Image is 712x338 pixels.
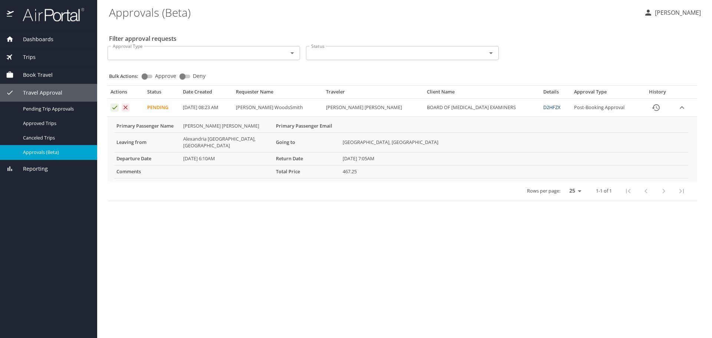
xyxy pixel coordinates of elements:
[424,99,540,117] td: BOARD OF [MEDICAL_DATA] EXAMINERS
[287,48,297,58] button: Open
[180,89,233,98] th: Date Created
[108,89,144,98] th: Actions
[180,99,233,117] td: [DATE] 08:23 AM
[155,73,176,79] span: Approve
[340,152,688,165] td: [DATE] 7:05AM
[273,132,340,152] th: Going to
[14,165,48,173] span: Reporting
[14,89,62,97] span: Travel Approval
[340,165,688,178] td: 467.25
[7,7,14,22] img: icon-airportal.png
[323,99,424,117] td: [PERSON_NAME] [PERSON_NAME]
[596,188,612,193] p: 1-1 of 1
[122,104,130,112] button: Deny request
[653,8,701,17] p: [PERSON_NAME]
[14,71,53,79] span: Book Travel
[144,89,180,98] th: Status
[563,185,584,196] select: rows per page
[113,165,180,178] th: Comments
[23,120,88,127] span: Approved Trips
[23,149,88,156] span: Approvals (Beta)
[233,99,323,117] td: [PERSON_NAME] WoodsSmith
[14,7,84,22] img: airportal-logo.png
[273,120,340,132] th: Primary Passenger Email
[144,99,180,117] td: Pending
[109,1,638,24] h1: Approvals (Beta)
[571,99,642,117] td: Post-Booking Approval
[111,104,119,112] button: Approve request
[23,134,88,141] span: Canceled Trips
[14,53,36,61] span: Trips
[180,132,273,152] td: Alexandria [GEOGRAPHIC_DATA], [GEOGRAPHIC_DATA]
[647,99,665,117] button: History
[108,89,697,201] table: Approval table
[540,89,571,98] th: Details
[273,165,340,178] th: Total Price
[109,33,177,45] h2: Filter approval requests
[641,6,704,19] button: [PERSON_NAME]
[23,105,88,112] span: Pending Trip Approvals
[273,152,340,165] th: Return Date
[180,152,273,165] td: [DATE] 6:10AM
[113,132,180,152] th: Leaving from
[543,104,560,111] a: D2HFZX
[109,73,144,79] p: Bulk Actions:
[642,89,673,98] th: History
[113,152,180,165] th: Departure Date
[571,89,642,98] th: Approval Type
[486,48,496,58] button: Open
[193,73,205,79] span: Deny
[113,120,688,178] table: More info for approvals
[340,132,688,152] td: [GEOGRAPHIC_DATA], [GEOGRAPHIC_DATA]
[180,120,273,132] td: [PERSON_NAME] [PERSON_NAME]
[527,188,560,193] p: Rows per page:
[323,89,424,98] th: Traveler
[676,102,688,113] button: expand row
[233,89,323,98] th: Requester Name
[424,89,540,98] th: Client Name
[14,35,53,43] span: Dashboards
[113,120,180,132] th: Primary Passenger Name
